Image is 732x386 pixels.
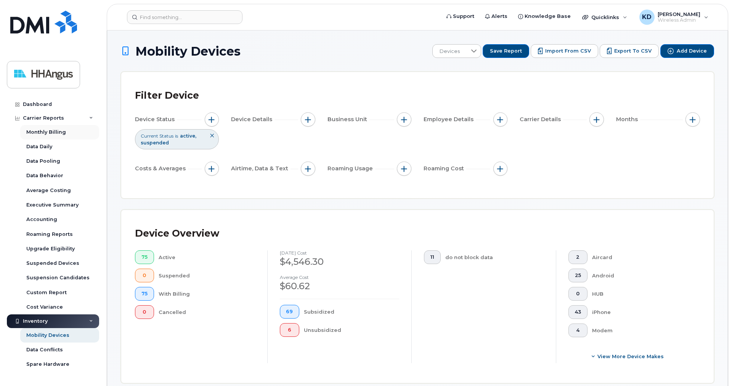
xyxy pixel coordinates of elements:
span: 75 [141,254,148,260]
span: 2 [575,254,581,260]
span: Airtime, Data & Text [231,165,291,173]
button: 0 [135,305,154,319]
span: Import from CSV [545,48,591,54]
div: Active [159,250,255,264]
div: Device Overview [135,224,219,243]
button: 43 [568,305,588,319]
button: 0 [568,287,588,301]
span: Device Details [231,115,274,123]
button: Add Device [660,44,714,58]
h4: Average cost [280,275,400,280]
span: 75 [141,291,148,297]
button: 6 [280,323,300,337]
span: Current Status [141,133,173,139]
button: 75 [135,250,154,264]
span: Months [616,115,640,123]
div: Aircard [592,250,688,264]
span: Add Device [677,48,707,54]
span: Device Status [135,115,177,123]
span: 4 [575,327,581,333]
h4: [DATE] cost [280,250,400,255]
span: Roaming Cost [424,165,466,173]
span: is [175,133,178,139]
span: suspended [141,140,169,146]
div: Suspended [159,269,255,282]
button: 2 [568,250,588,264]
span: Export to CSV [614,48,652,54]
div: iPhone [592,305,688,319]
span: 0 [575,291,581,297]
button: 11 [424,250,441,264]
div: Filter Device [135,86,199,106]
span: 0 [141,309,148,315]
div: Android [592,269,688,282]
span: Business Unit [327,115,369,123]
div: Unsubsidized [304,323,399,337]
span: 25 [575,272,581,279]
span: Devices [433,45,467,58]
div: Modem [592,324,688,337]
span: 69 [286,309,293,315]
button: 0 [135,269,154,282]
button: Import from CSV [531,44,598,58]
button: 69 [280,305,300,319]
span: Mobility Devices [135,45,241,58]
div: With Billing [159,287,255,301]
div: $4,546.30 [280,255,400,268]
div: Subsidized [304,305,399,319]
span: Save Report [490,48,522,54]
span: 11 [430,254,434,260]
span: Carrier Details [520,115,563,123]
button: Save Report [483,44,529,58]
div: Cancelled [159,305,255,319]
button: Export to CSV [600,44,659,58]
button: View More Device Makes [568,349,688,363]
span: 6 [286,327,293,333]
span: 43 [575,309,581,315]
div: $60.62 [280,280,400,293]
span: 0 [141,272,148,279]
button: 75 [135,287,154,301]
div: do not block data [445,250,544,264]
span: View More Device Makes [597,353,664,360]
span: Employee Details [424,115,476,123]
span: active [180,133,196,139]
div: HUB [592,287,688,301]
button: 25 [568,269,588,282]
span: Roaming Usage [327,165,375,173]
button: 4 [568,324,588,337]
span: Costs & Averages [135,165,188,173]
